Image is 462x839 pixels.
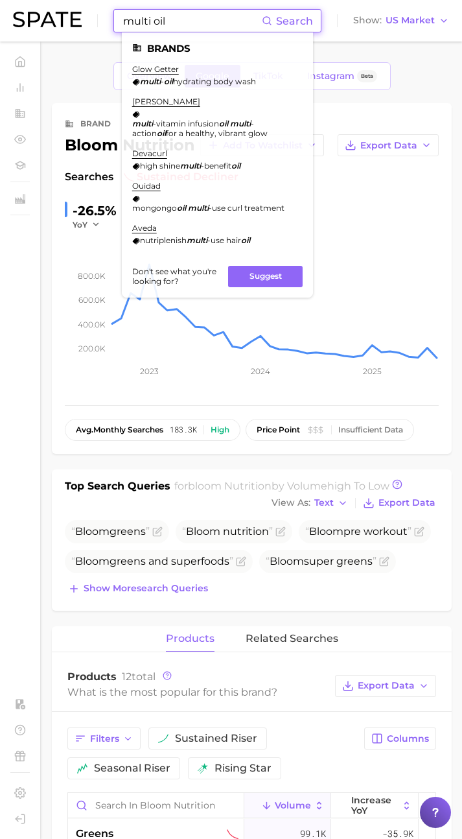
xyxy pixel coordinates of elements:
[180,161,201,171] em: multi
[152,526,163,537] button: Flag as miscategorized or irrelevant
[241,235,250,245] em: oil
[266,555,376,567] span: super greens
[353,17,382,24] span: Show
[140,161,180,171] span: high shine
[75,555,110,567] span: Bloom
[90,733,119,744] span: Filters
[188,480,271,492] span: bloom nutrition
[198,763,208,774] img: rising star
[230,119,251,128] em: multi
[71,555,233,567] span: greens and superfoods
[78,344,106,353] tspan: 200.0k
[331,793,418,818] button: increase YoY
[201,161,231,171] span: -benefit
[132,64,179,74] a: glow getter
[73,200,117,221] div: -26.5%
[188,203,209,213] em: multi
[207,235,241,245] span: -use hair
[223,525,269,538] span: nutrition
[219,119,228,128] em: oil
[140,235,187,245] span: nutriplenish
[309,525,343,538] span: Bloom
[335,675,436,697] button: Export Data
[327,480,389,492] span: high to low
[71,525,150,538] span: greens
[132,181,161,191] a: ouidad
[338,134,439,156] button: Export Data
[10,809,30,829] a: Log out. Currently logged in with e-mail yumi.toki@spate.nyc.
[78,319,106,329] tspan: 400.0k
[65,580,211,598] button: Show moresearch queries
[214,763,271,774] span: rising star
[80,116,111,132] div: brand
[122,10,262,32] input: Search here for a brand, industry, or ingredient
[271,499,310,506] span: View As
[166,633,214,644] span: products
[157,128,166,138] em: oil
[77,763,87,774] img: seasonal riser
[231,161,240,171] em: oil
[67,670,117,683] span: Products
[314,499,334,506] span: Text
[414,526,424,537] button: Flag as miscategorized or irrelevant
[73,219,87,230] span: YoY
[132,223,157,233] a: aveda
[296,65,388,88] a: InstagramBeta
[78,295,106,305] tspan: 600.0k
[257,425,300,434] span: price point
[270,555,304,567] span: Bloom
[268,495,351,512] button: View AsText
[166,128,268,138] span: for a healthy, vibrant glow
[13,12,82,27] img: SPATE
[132,119,153,128] em: multi
[65,169,113,185] span: Searches
[246,633,338,644] span: related searches
[153,119,219,128] span: -vitamin infusion
[378,497,435,508] span: Export Data
[387,733,429,744] span: Columns
[386,17,435,24] span: US Market
[68,793,244,818] input: Search in bloom nutrition
[73,219,100,230] button: YoY
[122,670,156,683] span: total
[211,425,229,434] div: High
[360,494,439,512] button: Export Data
[351,795,398,816] span: increase YoY
[75,525,110,538] span: Bloom
[84,583,208,594] span: Show more search queries
[158,733,168,744] img: sustained riser
[246,419,414,441] button: price pointInsufficient Data
[363,366,382,376] tspan: 2025
[275,526,286,537] button: Flag as miscategorized or irrelevant
[307,71,354,82] span: Instagram
[173,77,256,86] span: hydrating body wash
[140,77,161,86] em: multi
[132,97,200,106] a: [PERSON_NAME]
[116,65,183,88] a: Overview
[174,479,389,494] h2: for by Volume
[244,793,331,818] button: Volume
[76,425,163,434] span: monthly searches
[361,71,373,82] span: Beta
[76,425,93,434] abbr: average
[175,733,257,744] span: sustained riser
[305,525,411,538] span: pre workout
[379,556,389,567] button: Flag as miscategorized or irrelevant
[251,366,270,376] tspan: 2024
[338,425,403,434] div: Insufficient Data
[358,680,415,691] span: Export Data
[164,77,173,86] em: oil
[132,43,303,54] li: Brands
[177,203,186,213] em: oil
[187,235,207,245] em: multi
[94,763,170,774] span: seasonal riser
[132,148,167,158] a: devacurl
[122,670,132,683] span: 12
[186,525,220,538] span: Bloom
[65,419,240,441] button: avg.monthly searches183.3kHigh
[132,203,177,213] span: mongongo
[276,15,313,27] span: Search
[132,266,220,286] span: Don't see what you're looking for?
[65,137,195,153] div: bloom nutrition
[67,683,329,701] div: What is the most popular for this brand?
